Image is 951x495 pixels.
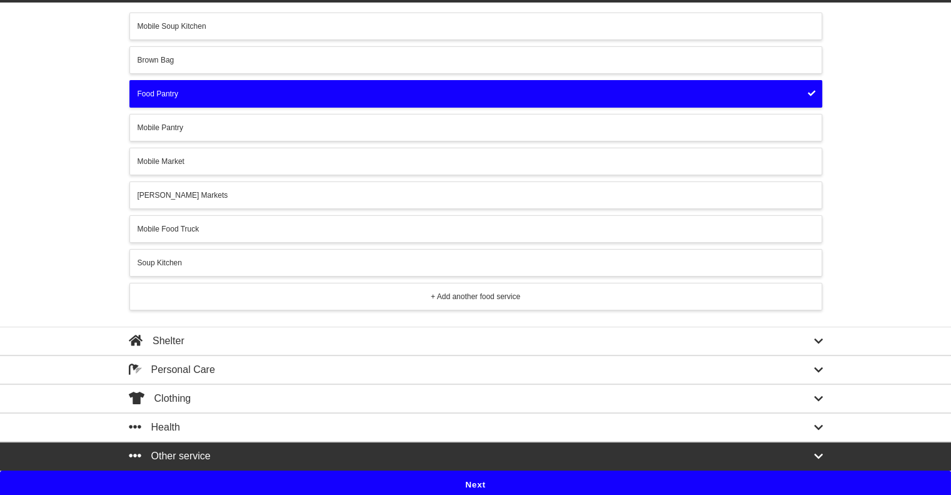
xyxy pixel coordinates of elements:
div: Health [129,420,180,435]
button: Mobile Soup Kitchen [129,13,822,40]
button: + Add another food service [129,283,822,310]
button: Brown Bag [129,46,822,74]
div: Mobile Pantry [138,122,814,133]
div: Mobile Soup Kitchen [138,21,814,32]
button: Soup Kitchen [129,249,822,277]
button: Food Pantry [129,80,822,108]
div: Personal Care [129,362,215,377]
div: Soup Kitchen [138,257,814,268]
button: Mobile Food Truck [129,215,822,243]
div: Brown Bag [138,54,814,66]
div: Other service [129,449,211,464]
div: Clothing [129,391,191,406]
button: Mobile Pantry [129,114,822,141]
div: Food Pantry [138,88,814,100]
div: Mobile Food Truck [138,223,814,235]
button: [PERSON_NAME] Markets [129,181,822,209]
div: Mobile Market [138,156,814,167]
div: Shelter [129,334,184,349]
div: + Add another food service [138,291,814,302]
button: Mobile Market [129,148,822,175]
div: [PERSON_NAME] Markets [138,190,814,201]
